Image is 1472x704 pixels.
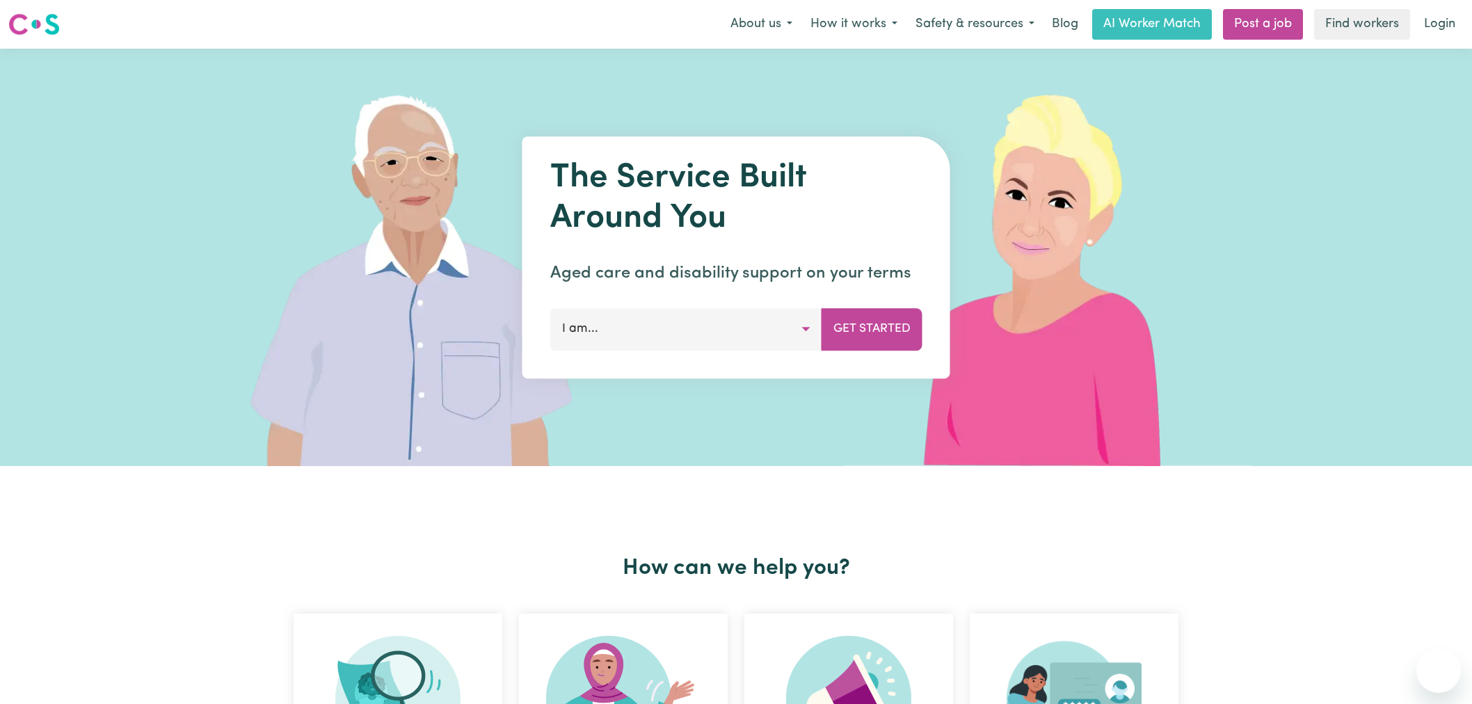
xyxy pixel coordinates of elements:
a: Post a job [1223,9,1303,40]
button: I am... [550,308,822,350]
iframe: Button to launch messaging window [1416,648,1461,693]
a: Find workers [1314,9,1410,40]
button: How it works [801,10,906,39]
button: About us [721,10,801,39]
a: Blog [1043,9,1087,40]
button: Get Started [822,308,922,350]
button: Safety & resources [906,10,1043,39]
h2: How can we help you? [285,555,1187,582]
a: Careseekers logo [8,8,60,40]
a: AI Worker Match [1092,9,1212,40]
img: Careseekers logo [8,12,60,37]
a: Login [1416,9,1464,40]
h1: The Service Built Around You [550,159,922,239]
p: Aged care and disability support on your terms [550,261,922,286]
